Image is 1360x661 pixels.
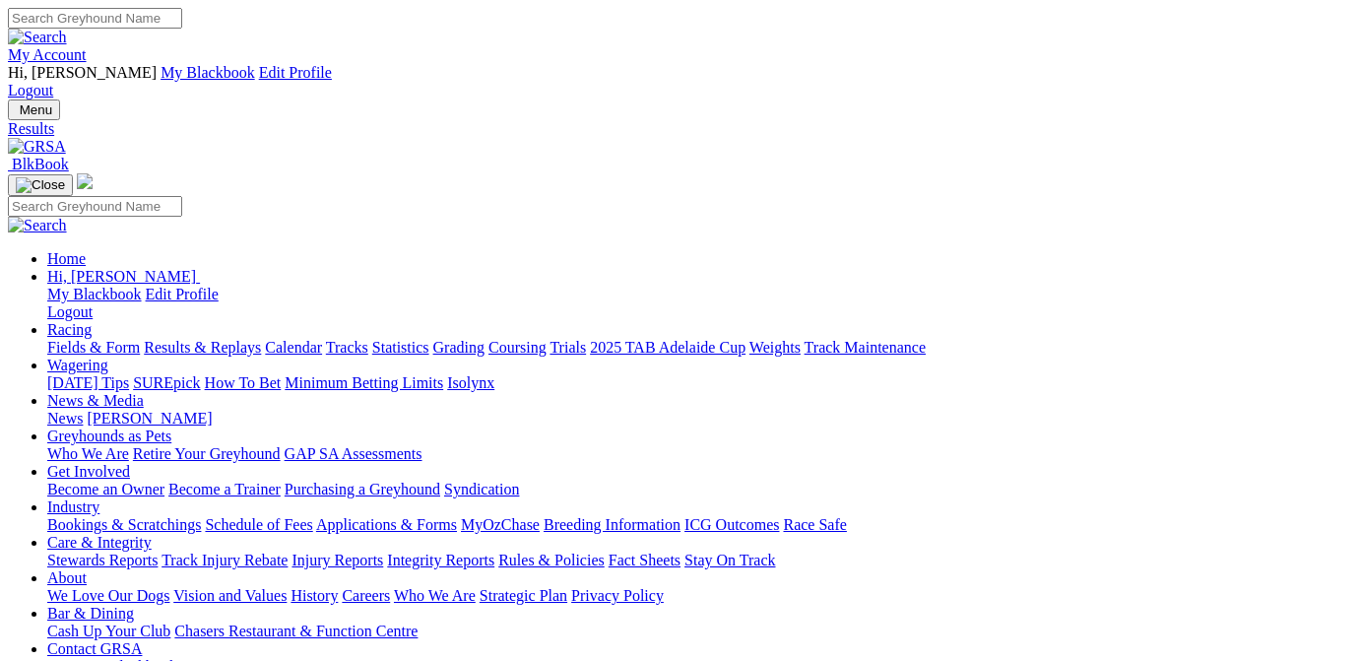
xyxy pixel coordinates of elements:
a: Stewards Reports [47,552,158,568]
a: News & Media [47,392,144,409]
a: Track Maintenance [805,339,926,356]
a: Chasers Restaurant & Function Centre [174,623,418,639]
img: Close [16,177,65,193]
a: Logout [8,82,53,99]
div: Bar & Dining [47,623,1352,640]
div: My Account [8,64,1352,99]
a: Integrity Reports [387,552,494,568]
a: GAP SA Assessments [285,445,422,462]
a: Syndication [444,481,519,497]
a: Logout [47,303,93,320]
a: Stay On Track [684,552,775,568]
a: Applications & Forms [316,516,457,533]
a: Fields & Form [47,339,140,356]
span: Menu [20,102,52,117]
a: My Account [8,46,87,63]
a: Strategic Plan [480,587,567,604]
button: Toggle navigation [8,99,60,120]
a: History [291,587,338,604]
a: Race Safe [783,516,846,533]
span: BlkBook [12,156,69,172]
a: Retire Your Greyhound [133,445,281,462]
button: Toggle navigation [8,174,73,196]
a: My Blackbook [161,64,255,81]
a: Careers [342,587,390,604]
input: Search [8,196,182,217]
a: MyOzChase [461,516,540,533]
a: Contact GRSA [47,640,142,657]
a: We Love Our Dogs [47,587,169,604]
a: Rules & Policies [498,552,605,568]
a: Isolynx [447,374,494,391]
a: Become an Owner [47,481,164,497]
a: Cash Up Your Club [47,623,170,639]
a: Breeding Information [544,516,680,533]
a: Who We Are [394,587,476,604]
a: Hi, [PERSON_NAME] [47,268,200,285]
a: Become a Trainer [168,481,281,497]
a: Statistics [372,339,429,356]
div: Greyhounds as Pets [47,445,1352,463]
span: Hi, [PERSON_NAME] [47,268,196,285]
div: Racing [47,339,1352,357]
a: About [47,569,87,586]
a: Home [47,250,86,267]
span: Hi, [PERSON_NAME] [8,64,157,81]
a: Industry [47,498,99,515]
a: How To Bet [205,374,282,391]
div: Care & Integrity [47,552,1352,569]
a: SUREpick [133,374,200,391]
a: Vision and Values [173,587,287,604]
a: Edit Profile [146,286,219,302]
a: 2025 TAB Adelaide Cup [590,339,745,356]
a: Racing [47,321,92,338]
a: Schedule of Fees [205,516,312,533]
img: Search [8,217,67,234]
a: Results & Replays [144,339,261,356]
img: logo-grsa-white.png [77,173,93,189]
a: Care & Integrity [47,534,152,551]
a: Tracks [326,339,368,356]
div: About [47,587,1352,605]
a: Trials [550,339,586,356]
a: ICG Outcomes [684,516,779,533]
a: News [47,410,83,427]
a: Coursing [488,339,547,356]
a: Results [8,120,1352,138]
a: Who We Are [47,445,129,462]
a: Grading [433,339,485,356]
a: My Blackbook [47,286,142,302]
a: Injury Reports [291,552,383,568]
a: [PERSON_NAME] [87,410,212,427]
a: Wagering [47,357,108,373]
a: BlkBook [8,156,69,172]
img: Search [8,29,67,46]
div: Hi, [PERSON_NAME] [47,286,1352,321]
a: Get Involved [47,463,130,480]
a: Track Injury Rebate [162,552,288,568]
div: News & Media [47,410,1352,428]
div: Wagering [47,374,1352,392]
a: Edit Profile [259,64,332,81]
a: Greyhounds as Pets [47,428,171,444]
a: Weights [749,339,801,356]
div: Get Involved [47,481,1352,498]
a: Privacy Policy [571,587,664,604]
a: Fact Sheets [609,552,680,568]
input: Search [8,8,182,29]
a: Bookings & Scratchings [47,516,201,533]
a: Purchasing a Greyhound [285,481,440,497]
div: Industry [47,516,1352,534]
img: GRSA [8,138,66,156]
a: [DATE] Tips [47,374,129,391]
a: Minimum Betting Limits [285,374,443,391]
a: Bar & Dining [47,605,134,622]
a: Calendar [265,339,322,356]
